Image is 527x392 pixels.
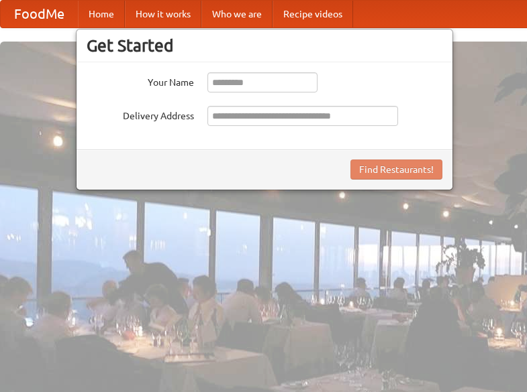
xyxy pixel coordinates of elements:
[87,72,194,89] label: Your Name
[350,159,442,180] button: Find Restaurants!
[78,1,125,27] a: Home
[201,1,273,27] a: Who we are
[273,1,353,27] a: Recipe videos
[1,1,78,27] a: FoodMe
[87,106,194,123] label: Delivery Address
[125,1,201,27] a: How it works
[87,36,442,56] h3: Get Started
